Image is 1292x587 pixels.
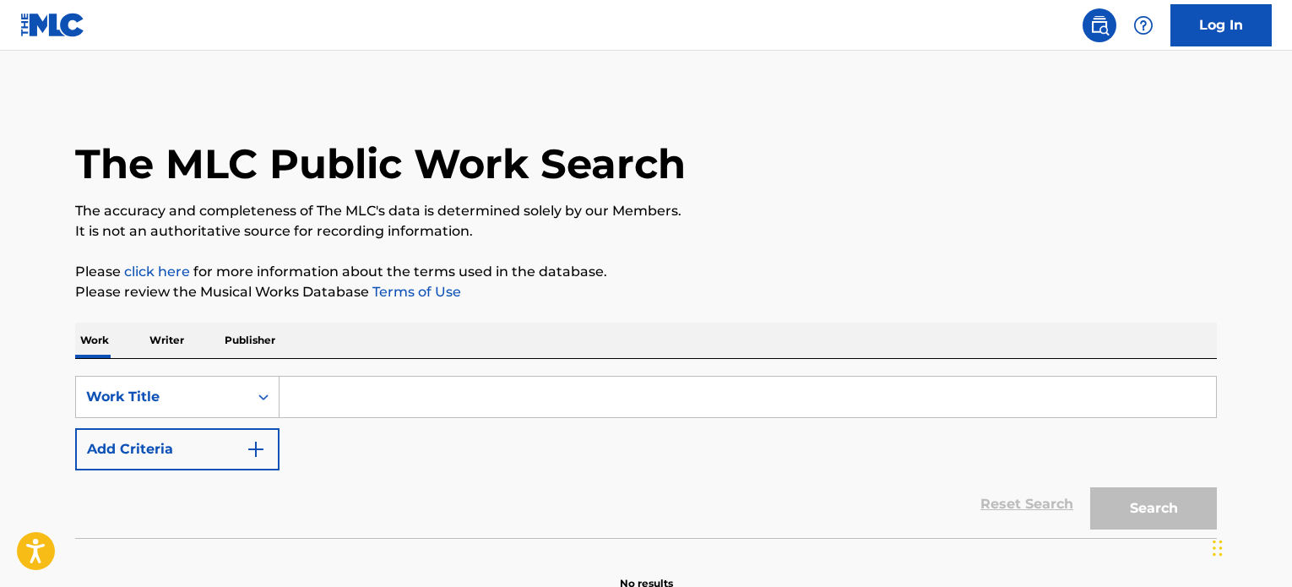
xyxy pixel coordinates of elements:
[75,221,1217,242] p: It is not an authoritative source for recording information.
[75,376,1217,538] form: Search Form
[124,264,190,280] a: click here
[1208,506,1292,587] iframe: Chat Widget
[20,13,85,37] img: MLC Logo
[75,139,686,189] h1: The MLC Public Work Search
[75,323,114,358] p: Work
[1170,4,1272,46] a: Log In
[246,439,266,459] img: 9d2ae6d4665cec9f34b9.svg
[1133,15,1154,35] img: help
[75,428,280,470] button: Add Criteria
[1126,8,1160,42] div: Help
[369,284,461,300] a: Terms of Use
[220,323,280,358] p: Publisher
[1089,15,1110,35] img: search
[1213,523,1223,573] div: Drag
[144,323,189,358] p: Writer
[75,262,1217,282] p: Please for more information about the terms used in the database.
[86,387,238,407] div: Work Title
[75,201,1217,221] p: The accuracy and completeness of The MLC's data is determined solely by our Members.
[1083,8,1116,42] a: Public Search
[75,282,1217,302] p: Please review the Musical Works Database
